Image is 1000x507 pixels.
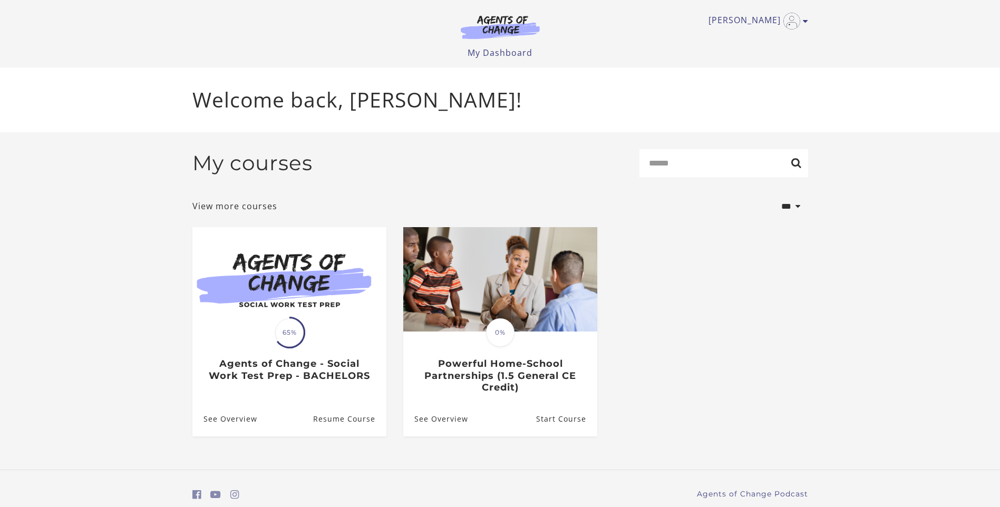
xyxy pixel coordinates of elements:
[468,47,532,58] a: My Dashboard
[403,402,468,436] a: Powerful Home-School Partnerships (1.5 General CE Credit): See Overview
[203,358,375,382] h3: Agents of Change - Social Work Test Prep - BACHELORS
[192,200,277,212] a: View more courses
[486,318,514,347] span: 0%
[313,402,386,436] a: Agents of Change - Social Work Test Prep - BACHELORS: Resume Course
[414,358,586,394] h3: Powerful Home-School Partnerships (1.5 General CE Credit)
[697,489,808,500] a: Agents of Change Podcast
[192,84,808,115] p: Welcome back, [PERSON_NAME]!
[192,402,257,436] a: Agents of Change - Social Work Test Prep - BACHELORS: See Overview
[230,487,239,502] a: https://www.instagram.com/agentsofchangeprep/ (Open in a new window)
[192,151,313,175] h2: My courses
[192,490,201,500] i: https://www.facebook.com/groups/aswbtestprep (Open in a new window)
[192,487,201,502] a: https://www.facebook.com/groups/aswbtestprep (Open in a new window)
[275,318,304,347] span: 65%
[210,487,221,502] a: https://www.youtube.com/c/AgentsofChangeTestPrepbyMeaganMitchell (Open in a new window)
[450,15,551,39] img: Agents of Change Logo
[210,490,221,500] i: https://www.youtube.com/c/AgentsofChangeTestPrepbyMeaganMitchell (Open in a new window)
[536,402,597,436] a: Powerful Home-School Partnerships (1.5 General CE Credit): Resume Course
[708,13,803,30] a: Toggle menu
[230,490,239,500] i: https://www.instagram.com/agentsofchangeprep/ (Open in a new window)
